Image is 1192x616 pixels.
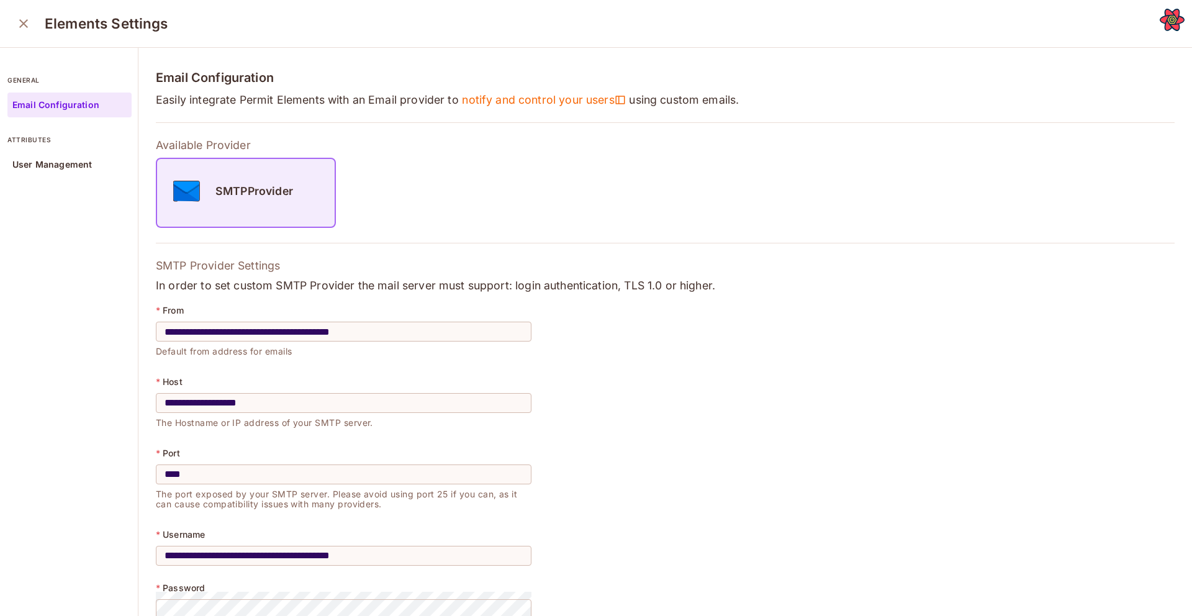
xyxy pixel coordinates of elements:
[163,448,180,458] p: Port
[156,258,1175,273] p: SMTP Provider Settings
[163,306,184,315] p: From
[156,413,531,428] p: The Hostname or IP address of your SMTP server.
[156,138,1175,153] p: Available Provider
[163,583,205,593] p: Password
[11,11,36,36] button: close
[462,93,626,107] span: notify and control your users
[156,342,531,356] p: Default from address for emails
[12,100,99,110] p: Email Configuration
[156,484,531,509] p: The port exposed by your SMTP server. Please avoid using port 25 if you can, as it can cause comp...
[7,75,132,85] p: general
[7,135,132,145] p: attributes
[156,278,1175,293] p: In order to set custom SMTP Provider the mail server must support: login authentication, TLS 1.0 ...
[163,377,183,387] p: Host
[45,15,168,32] h3: Elements Settings
[156,93,1175,107] p: Easily integrate Permit Elements with an Email provider to using custom emails.
[163,530,205,540] p: Username
[156,70,1175,85] h4: Email Configuration
[1160,7,1185,32] button: Open React Query Devtools
[12,160,92,170] p: User Management
[215,185,293,197] h5: SMTPProvider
